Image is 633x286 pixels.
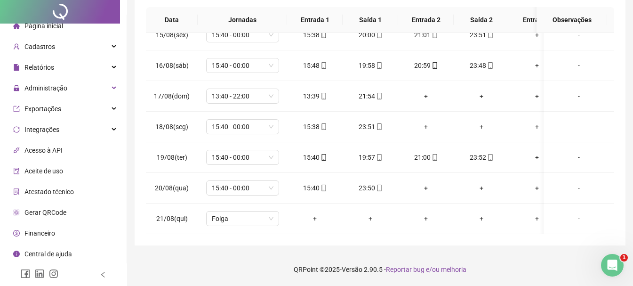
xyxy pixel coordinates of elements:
span: 17/08(dom) [154,92,190,100]
span: mobile [431,32,438,38]
div: - [551,213,607,224]
div: 21:00 [406,152,446,163]
th: Saída 2 [454,7,509,33]
div: + [461,213,502,224]
div: + [517,152,557,163]
span: mobile [375,62,383,69]
div: 15:48 [295,60,335,71]
span: mobile [486,62,494,69]
span: linkedin [35,269,44,278]
span: left [100,271,106,278]
span: audit [13,168,20,174]
div: + [350,213,391,224]
span: mobile [320,185,327,191]
div: + [406,91,446,101]
div: - [551,60,607,71]
th: Data [146,7,198,33]
span: 15:40 - 00:00 [212,28,273,42]
div: + [517,183,557,193]
span: mobile [320,32,327,38]
span: 18/08(seg) [155,123,188,131]
span: info-circle [13,251,20,257]
span: mobile [375,123,383,130]
span: mobile [375,185,383,191]
span: home [13,23,20,29]
span: mobile [320,62,327,69]
div: 20:00 [350,30,391,40]
div: + [406,213,446,224]
div: + [406,183,446,193]
span: 21/08(qui) [156,215,188,222]
div: 23:48 [461,60,502,71]
iframe: Intercom live chat [601,254,624,277]
div: + [295,213,335,224]
div: 21:54 [350,91,391,101]
span: mobile [320,123,327,130]
span: Central de ajuda [24,250,72,258]
span: user-add [13,43,20,50]
span: Relatórios [24,64,54,71]
span: mobile [431,62,438,69]
span: instagram [49,269,58,278]
span: lock [13,85,20,91]
span: Aceite de uso [24,167,63,175]
div: + [461,183,502,193]
div: + [406,122,446,132]
span: api [13,147,20,154]
span: facebook [21,269,30,278]
span: 15:40 - 00:00 [212,150,273,164]
span: Cadastros [24,43,55,50]
div: 15:38 [295,30,335,40]
div: + [517,91,557,101]
span: export [13,106,20,112]
div: + [461,122,502,132]
div: + [517,30,557,40]
div: - [551,30,607,40]
div: + [461,91,502,101]
div: 15:40 [295,152,335,163]
span: mobile [320,93,327,99]
span: Exportações [24,105,61,113]
th: Entrada 3 [509,7,565,33]
span: mobile [486,32,494,38]
span: sync [13,126,20,133]
span: qrcode [13,209,20,216]
span: 1 [620,254,628,261]
span: 15:40 - 00:00 [212,58,273,73]
th: Observações [537,7,607,33]
span: 15:40 - 00:00 [212,120,273,134]
th: Entrada 2 [398,7,454,33]
th: Saída 1 [343,7,398,33]
div: - [551,122,607,132]
div: 23:51 [350,122,391,132]
span: 13:40 - 22:00 [212,89,273,103]
div: 23:50 [350,183,391,193]
span: Atestado técnico [24,188,74,196]
div: 19:58 [350,60,391,71]
span: mobile [431,154,438,161]
footer: QRPoint © 2025 - 2.90.5 - [127,253,633,286]
div: 20:59 [406,60,446,71]
span: 15:40 - 00:00 [212,181,273,195]
div: 19:57 [350,152,391,163]
th: Jornadas [198,7,287,33]
div: 23:52 [461,152,502,163]
div: + [517,60,557,71]
span: 15/08(sex) [156,31,188,39]
span: dollar [13,230,20,237]
span: Versão [342,266,362,273]
span: Acesso à API [24,147,63,154]
div: 13:39 [295,91,335,101]
span: file [13,64,20,71]
span: Reportar bug e/ou melhoria [386,266,466,273]
div: 21:01 [406,30,446,40]
span: solution [13,188,20,195]
span: Integrações [24,126,59,133]
span: 16/08(sáb) [155,62,189,69]
span: Financeiro [24,229,55,237]
div: - [551,183,607,193]
span: Administração [24,84,67,92]
span: Folga [212,212,273,226]
span: Página inicial [24,22,63,30]
div: + [517,213,557,224]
